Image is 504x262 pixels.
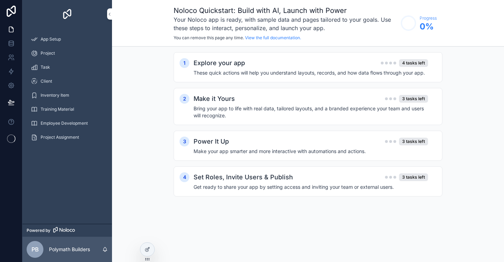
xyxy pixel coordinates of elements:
a: View the full documentation. [245,35,301,40]
img: App logo [62,8,73,20]
a: App Setup [27,33,108,46]
a: Training Material [27,103,108,116]
span: You can remove this page any time. [174,35,244,40]
span: Project [41,50,55,56]
span: PB [31,245,39,254]
span: Progress [420,15,437,21]
span: App Setup [41,36,61,42]
span: Client [41,78,52,84]
span: Project Assignment [41,135,79,140]
a: Project [27,47,108,60]
a: Powered by [22,224,112,237]
span: Training Material [41,106,74,112]
h1: Noloco Quickstart: Build with AI, Launch with Power [174,6,397,15]
a: Project Assignment [27,131,108,144]
a: Client [27,75,108,88]
span: Employee Development [41,120,88,126]
h3: Your Noloco app is ready, with sample data and pages tailored to your goals. Use these steps to i... [174,15,397,32]
p: Polymath Builders [49,246,90,253]
a: Employee Development [27,117,108,130]
span: Task [41,64,50,70]
span: Inventory Item [41,92,69,98]
a: Task [27,61,108,74]
span: 0 % [420,21,437,32]
div: scrollable content [22,28,112,153]
span: Powered by [27,228,50,233]
a: Inventory Item [27,89,108,102]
